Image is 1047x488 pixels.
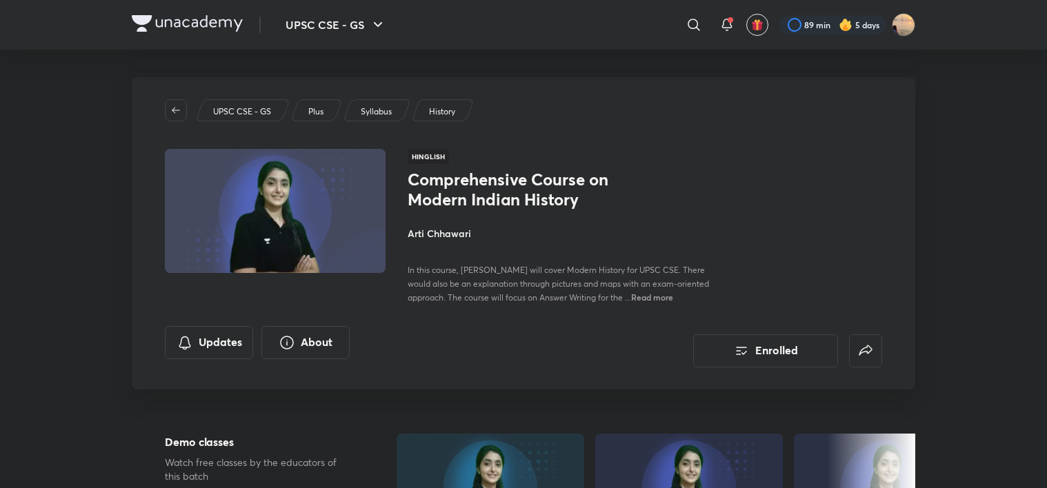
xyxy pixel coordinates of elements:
[165,434,352,450] h5: Demo classes
[165,326,253,359] button: Updates
[132,15,243,32] img: Company Logo
[427,105,458,118] a: History
[849,334,882,367] button: false
[277,11,395,39] button: UPSC CSE - GS
[163,148,388,274] img: Thumbnail
[213,105,271,118] p: UPSC CSE - GS
[751,19,764,31] img: avatar
[261,326,350,359] button: About
[408,149,449,164] span: Hinglish
[746,14,768,36] button: avatar
[408,226,717,241] h4: Arti Chhawari
[361,105,392,118] p: Syllabus
[308,105,323,118] p: Plus
[165,456,352,483] p: Watch free classes by the educators of this batch
[429,105,455,118] p: History
[408,170,633,210] h1: Comprehensive Course on Modern Indian History
[693,334,838,367] button: Enrolled
[408,265,709,303] span: In this course, [PERSON_NAME] will cover Modern History for UPSC CSE. There would also be an expl...
[306,105,326,118] a: Plus
[211,105,274,118] a: UPSC CSE - GS
[132,15,243,35] a: Company Logo
[359,105,395,118] a: Syllabus
[839,18,852,32] img: streak
[631,292,673,303] span: Read more
[892,13,915,37] img: Snatashree Punyatoya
